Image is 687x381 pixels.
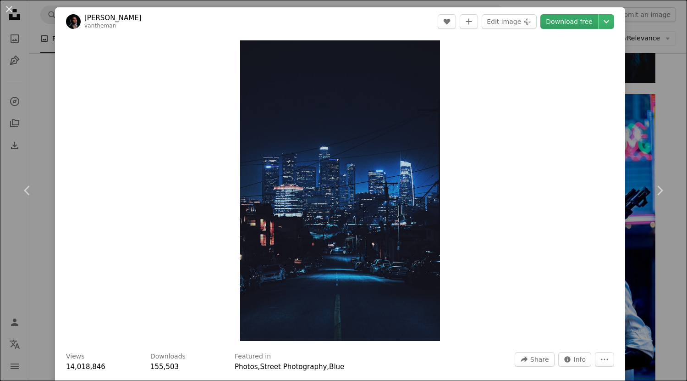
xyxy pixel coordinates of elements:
span: Info [574,353,586,366]
a: Next [632,146,687,235]
span: Share [530,353,549,366]
button: More Actions [595,352,614,367]
img: building lights photography [240,40,440,341]
button: Choose download size [599,14,614,29]
a: Download free [540,14,598,29]
button: Stats about this image [558,352,592,367]
span: 155,503 [150,363,179,371]
img: Go to Van Mendoza's profile [66,14,81,29]
h3: Downloads [150,352,186,361]
button: Zoom in on this image [240,40,440,341]
a: Blue [329,363,344,371]
button: Share this image [515,352,554,367]
span: 14,018,846 [66,363,105,371]
a: Street Photography [260,363,327,371]
a: Photos [235,363,258,371]
button: Add to Collection [460,14,478,29]
a: vantheman [84,22,116,29]
h3: Views [66,352,85,361]
span: , [258,363,260,371]
h3: Featured in [235,352,271,361]
button: Edit image [482,14,537,29]
a: [PERSON_NAME] [84,13,142,22]
span: , [327,363,329,371]
button: Like [438,14,456,29]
